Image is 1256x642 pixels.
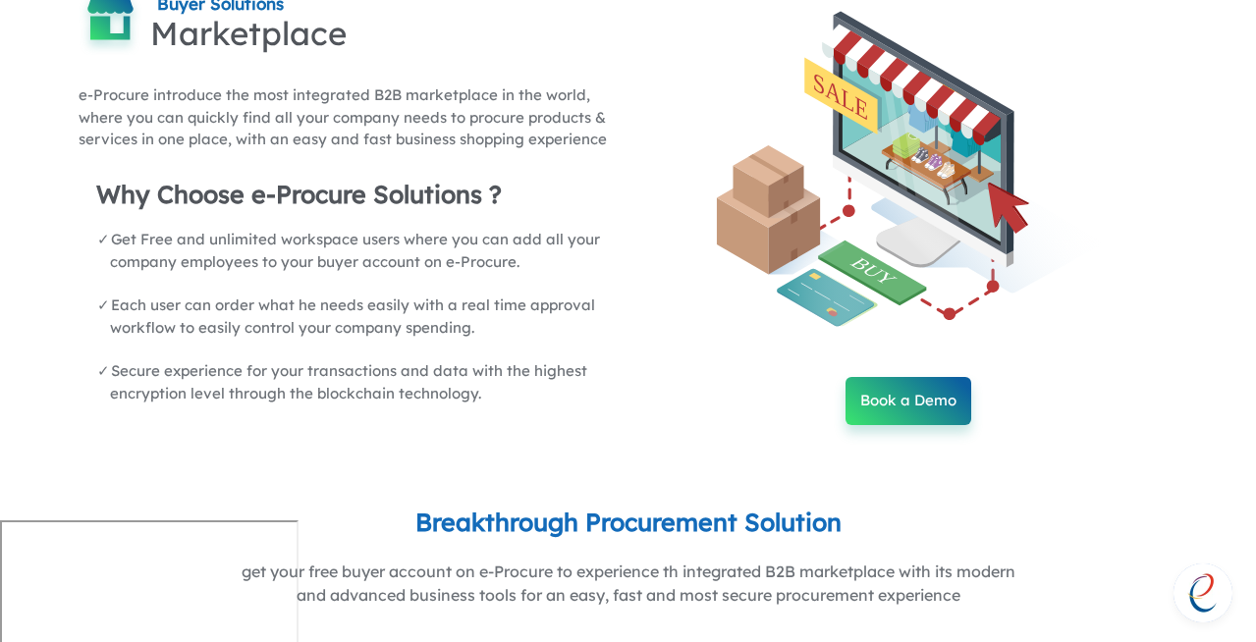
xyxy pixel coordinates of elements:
[79,560,1178,607] p: get your free buyer account on e-Procure to experience th integrated B2B marketplace with its mod...
[96,181,619,208] h1: Why Choose e-Procure Solutions ?
[1174,563,1232,622] a: Open chat
[110,229,619,273] li: Get Free and unlimited workspace users where you can add all your company employees to your buyer...
[110,294,619,339] li: Each user can order what he needs easily with a real time approval workflow to easily control you...
[110,360,619,404] li: Secure experience for your transactions and data with the highest encryption level through the bl...
[79,508,1178,556] h1: Breakthrough Procurement Solution
[79,84,619,151] h3: e-Procure introduce the most integrated B2B marketplace in the world, where you can quickly find ...
[150,16,347,51] h1: Marketplace
[846,377,971,425] button: Book a Demo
